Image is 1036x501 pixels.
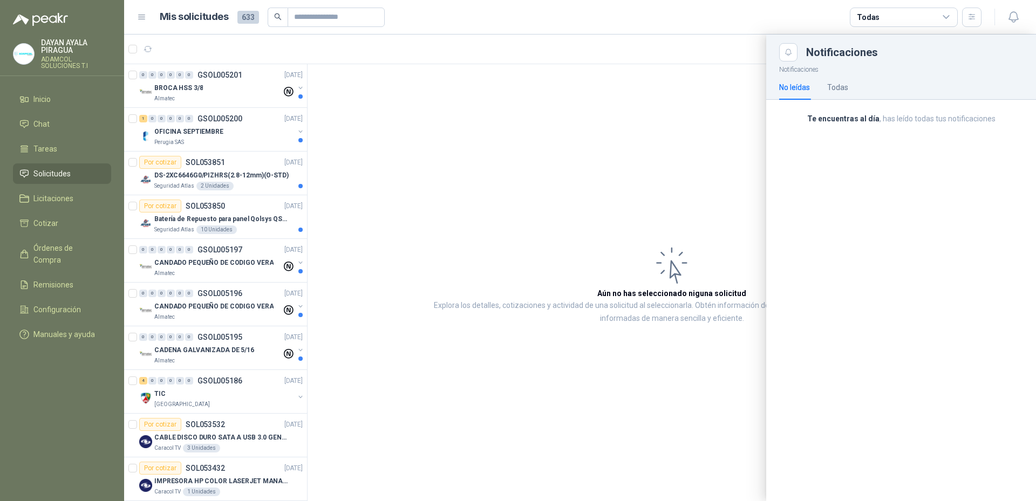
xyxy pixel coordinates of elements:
a: Inicio [13,89,111,109]
span: Manuales y ayuda [33,328,95,340]
a: Remisiones [13,274,111,295]
span: Órdenes de Compra [33,242,101,266]
p: DAYAN AYALA PIRAGUA [41,39,111,54]
span: Remisiones [33,279,73,291]
a: Licitaciones [13,188,111,209]
span: search [274,13,282,20]
a: Manuales y ayuda [13,324,111,345]
span: Chat [33,118,50,130]
div: Notificaciones [806,47,1023,58]
span: Licitaciones [33,193,73,204]
span: Inicio [33,93,51,105]
a: Tareas [13,139,111,159]
div: Todas [827,81,848,93]
img: Logo peakr [13,13,68,26]
a: Solicitudes [13,163,111,184]
a: Cotizar [13,213,111,234]
a: Chat [13,114,111,134]
span: Solicitudes [33,168,71,180]
p: Notificaciones [766,61,1036,75]
span: Configuración [33,304,81,315]
button: Close [779,43,798,61]
b: Te encuentras al día [807,114,880,123]
h1: Mis solicitudes [160,9,229,25]
span: 633 [237,11,259,24]
p: ADAMCOL SOLUCIONES T.I [41,56,111,69]
div: No leídas [779,81,810,93]
span: Cotizar [33,217,58,229]
div: Todas [857,11,880,23]
p: , has leído todas tus notificaciones [779,113,1023,125]
img: Company Logo [13,44,34,64]
a: Órdenes de Compra [13,238,111,270]
a: Configuración [13,299,111,320]
span: Tareas [33,143,57,155]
